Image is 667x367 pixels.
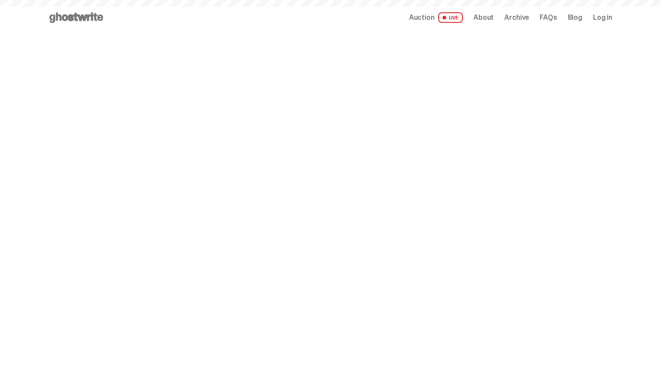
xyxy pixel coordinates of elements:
[409,14,435,21] span: Auction
[593,14,612,21] a: Log in
[409,12,463,23] a: Auction LIVE
[540,14,557,21] a: FAQs
[568,14,582,21] a: Blog
[438,12,463,23] span: LIVE
[504,14,529,21] a: Archive
[473,14,494,21] a: About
